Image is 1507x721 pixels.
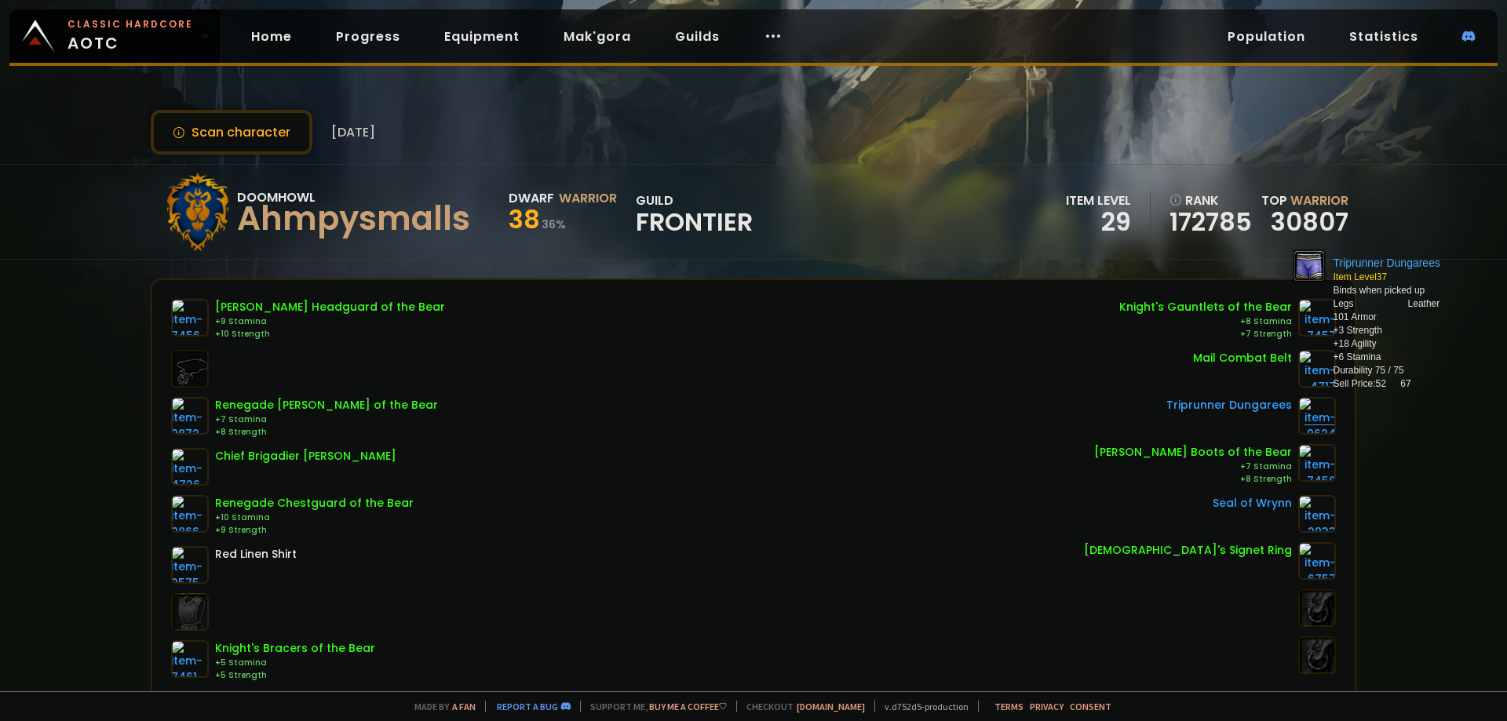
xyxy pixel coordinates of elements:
div: +5 Strength [215,669,375,682]
img: item-6757 [1298,542,1336,580]
div: Triprunner Dungarees [1166,397,1292,413]
div: Warrior [559,188,617,208]
a: [DOMAIN_NAME] [797,701,865,712]
div: Top [1261,191,1348,210]
span: [DATE] [331,122,375,142]
img: item-9866 [171,495,209,533]
small: Classic Hardcore [68,17,193,31]
a: Progress [323,20,413,53]
img: item-7457 [1298,299,1336,337]
a: 30807 [1271,204,1348,239]
img: item-7456 [171,299,209,337]
img: item-7458 [1298,444,1336,482]
a: Privacy [1030,701,1064,712]
div: +7 Strength [1119,328,1292,340]
a: Classic HardcoreAOTC [9,9,220,63]
div: 29 [1066,210,1131,234]
span: +6 Stamina [1334,351,1381,362]
div: item level [1066,191,1131,210]
span: Item Level 37 [1334,271,1388,282]
div: Doomhowl [237,188,470,207]
img: item-4726 [171,448,209,486]
button: Scan character [151,110,312,155]
a: Buy me a coffee [649,701,727,712]
div: +7 Stamina [1094,461,1292,473]
a: a fan [452,701,476,712]
span: Support me, [580,701,727,712]
a: Home [239,20,305,53]
a: Guilds [662,20,732,53]
div: +5 Stamina [215,657,375,669]
div: Dwarf [509,188,554,208]
small: 36 % [542,217,566,232]
div: Mail Combat Belt [1193,350,1292,366]
img: item-9872 [171,397,209,435]
div: Renegade Chestguard of the Bear [215,495,414,512]
span: Warrior [1290,191,1348,209]
div: +9 Stamina [215,315,445,328]
div: Knight's Bracers of the Bear [215,640,375,657]
div: [PERSON_NAME] Boots of the Bear [1094,444,1292,461]
div: Seal of Wrynn [1213,495,1292,512]
div: guild [636,191,753,234]
td: Legs [1334,297,1358,311]
a: Consent [1070,701,1111,712]
span: v. d752d5 - production [874,701,969,712]
span: 52 [1376,377,1398,391]
b: Triprunner Dungarees [1334,257,1440,269]
img: item-4717 [1298,350,1336,388]
a: Equipment [432,20,532,53]
img: item-2575 [171,546,209,584]
div: Chief Brigadier [PERSON_NAME] [215,448,396,464]
span: 101 Armor [1334,311,1377,322]
div: +10 Stamina [215,512,414,524]
span: +18 Agility [1334,338,1377,349]
span: +3 Strength [1334,325,1382,336]
div: +9 Strength [215,524,414,537]
div: +10 Strength [215,328,445,340]
span: AOTC [68,17,193,55]
img: item-9624 [1298,397,1336,435]
span: Leather [1408,298,1440,309]
div: Ahmpysmalls [237,207,470,231]
div: [PERSON_NAME] Headguard of the Bear [215,299,445,315]
a: Mak'gora [551,20,644,53]
a: 172785 [1169,210,1252,234]
div: Sell Price: [1334,377,1440,391]
img: item-2933 [1298,495,1336,533]
div: +8 Stamina [1119,315,1292,328]
div: +7 Stamina [215,413,438,426]
a: Terms [994,701,1024,712]
img: item-7461 [171,640,209,678]
div: [DEMOGRAPHIC_DATA]'s Signet Ring [1084,542,1292,559]
a: Population [1215,20,1318,53]
a: Statistics [1337,20,1431,53]
div: Renegade [PERSON_NAME] of the Bear [215,397,438,413]
span: Frontier [636,210,753,234]
div: +8 Strength [215,426,438,439]
td: Binds when picked up Durability 75 / 75 [1334,256,1440,377]
span: 38 [509,202,540,237]
span: Made by [405,701,476,712]
span: 67 [1400,377,1422,391]
div: Red Linen Shirt [215,546,297,563]
div: +8 Strength [1094,473,1292,486]
div: Knight's Gauntlets of the Bear [1119,299,1292,315]
div: rank [1169,191,1252,210]
span: Checkout [736,701,865,712]
a: Report a bug [497,701,558,712]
